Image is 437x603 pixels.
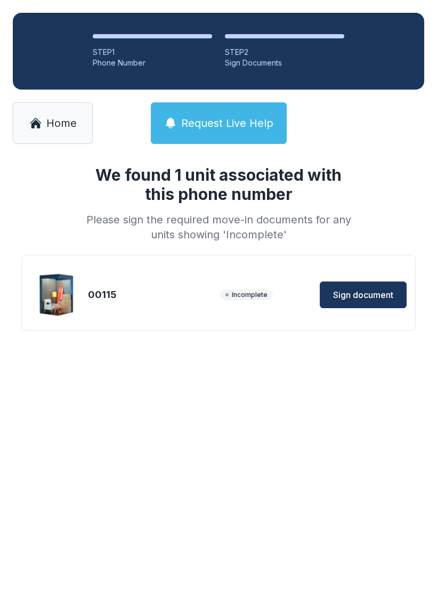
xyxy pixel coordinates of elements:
span: Home [46,116,77,131]
div: Please sign the required move-in documents for any units showing 'Incomplete' [82,212,355,242]
span: Request Live Help [181,116,273,131]
h1: We found 1 unit associated with this phone number [82,165,355,204]
div: 00115 [88,287,216,302]
div: Sign Documents [225,58,344,68]
div: STEP 1 [93,47,212,58]
span: Incomplete [220,290,273,300]
span: Sign document [333,288,393,301]
div: STEP 2 [225,47,344,58]
div: Phone Number [93,58,212,68]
